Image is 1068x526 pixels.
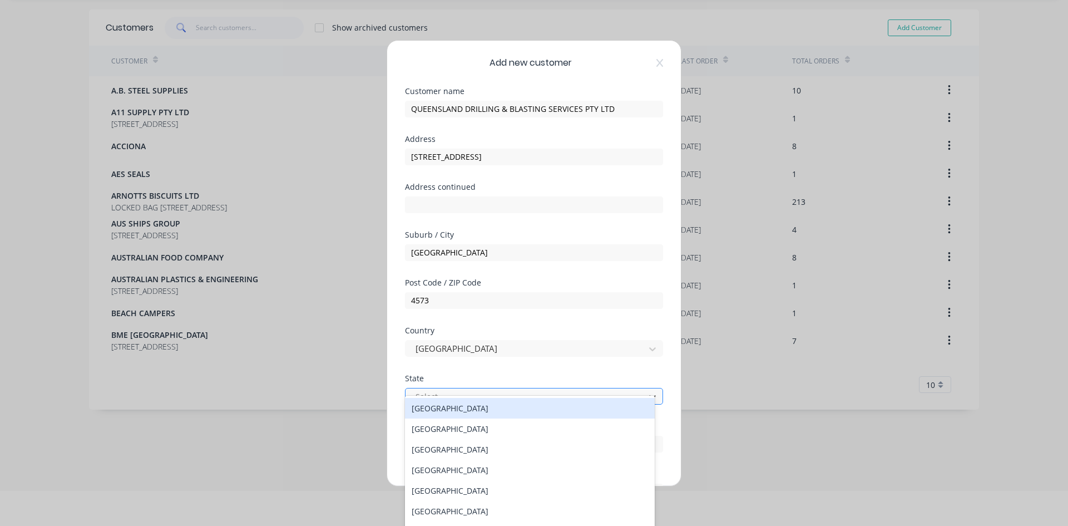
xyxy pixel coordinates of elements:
div: Address continued [405,183,663,191]
div: Suburb / City [405,231,663,239]
div: State [405,375,663,382]
div: [GEOGRAPHIC_DATA] [405,419,655,439]
span: Add new customer [489,56,572,70]
div: [GEOGRAPHIC_DATA] [405,398,655,419]
div: [GEOGRAPHIC_DATA] [405,480,655,501]
div: [GEOGRAPHIC_DATA] [405,439,655,460]
div: Address [405,135,663,143]
div: Post Code / ZIP Code [405,279,663,287]
div: [GEOGRAPHIC_DATA] [405,460,655,480]
div: [GEOGRAPHIC_DATA] [405,501,655,522]
div: Customer name [405,87,663,95]
div: Country [405,327,663,335]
